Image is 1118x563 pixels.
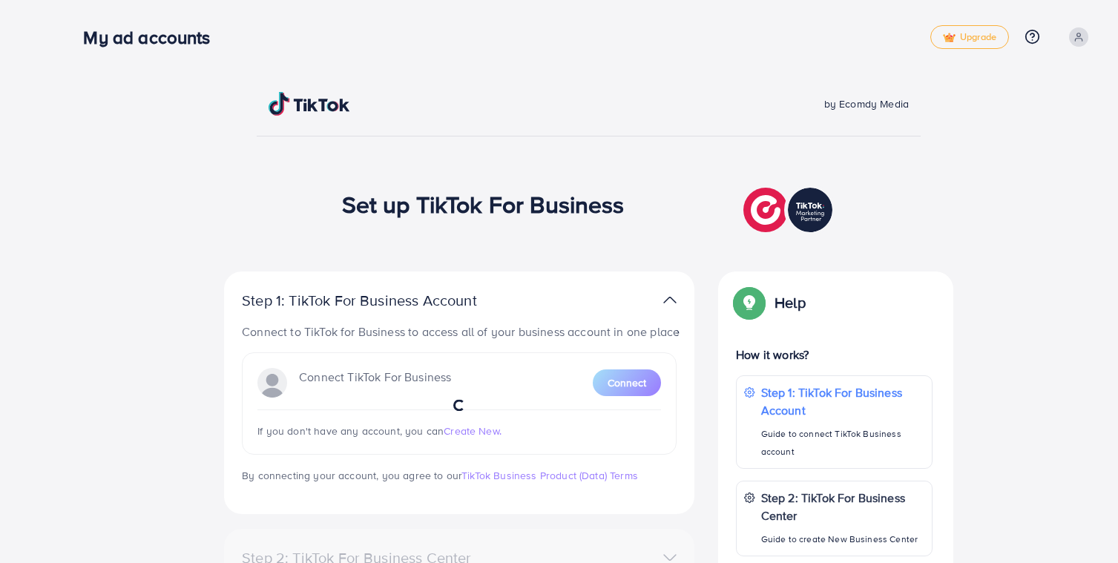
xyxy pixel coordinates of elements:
[824,96,909,111] span: by Ecomdy Media
[761,425,924,461] p: Guide to connect TikTok Business account
[83,27,222,48] h3: My ad accounts
[242,292,524,309] p: Step 1: TikTok For Business Account
[761,489,924,524] p: Step 2: TikTok For Business Center
[663,289,677,311] img: TikTok partner
[943,33,956,43] img: tick
[342,190,625,218] h1: Set up TikTok For Business
[943,32,996,43] span: Upgrade
[775,294,806,312] p: Help
[736,289,763,316] img: Popup guide
[761,530,924,548] p: Guide to create New Business Center
[930,25,1009,49] a: tickUpgrade
[743,184,836,236] img: TikTok partner
[761,383,924,419] p: Step 1: TikTok For Business Account
[736,346,933,363] p: How it works?
[269,92,350,116] img: TikTok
